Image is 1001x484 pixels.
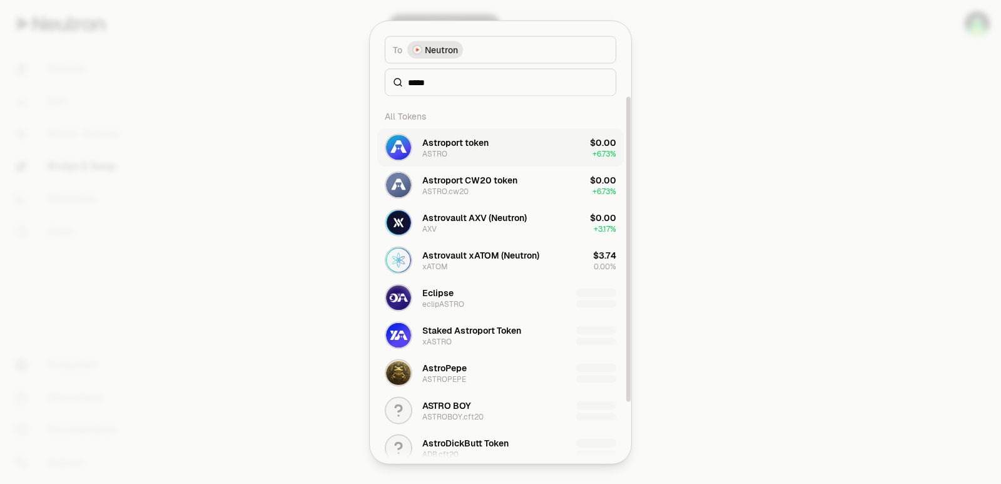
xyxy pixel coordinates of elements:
[422,286,454,299] div: Eclipse
[422,261,448,271] div: xATOM
[422,299,464,309] div: eclipASTRO
[377,391,624,429] button: ASTRO BOYASTROBOY.cft20
[592,186,616,196] span: + 6.73%
[386,135,411,160] img: ASTRO Logo
[386,285,411,310] img: eclipASTRO Logo
[594,224,616,234] span: + 3.17%
[422,211,527,224] div: Astrovault AXV (Neutron)
[594,261,616,271] span: 0.00%
[377,316,624,354] button: xASTRO LogoStaked Astroport TokenxASTRO
[422,148,447,158] div: ASTRO
[592,148,616,158] span: + 6.73%
[422,449,459,459] div: ADB.cft20
[393,43,402,56] span: To
[422,399,471,411] div: ASTRO BOY
[386,172,411,197] img: ASTRO.cw20 Logo
[377,241,624,279] button: xATOM LogoAstrovault xATOM (Neutron)xATOM$3.740.00%
[422,186,469,196] div: ASTRO.cw20
[422,249,539,261] div: Astrovault xATOM (Neutron)
[386,247,411,272] img: xATOM Logo
[377,128,624,166] button: ASTRO LogoAstroport tokenASTRO$0.00+6.73%
[377,279,624,316] button: eclipASTRO LogoEclipseeclipASTRO
[422,361,467,374] div: AstroPepe
[422,411,484,421] div: ASTROBOY.cft20
[422,173,517,186] div: Astroport CW20 token
[422,224,437,234] div: AXV
[590,211,616,224] div: $0.00
[385,36,616,63] button: ToNeutron LogoNeutron
[422,336,452,346] div: xASTRO
[386,322,411,348] img: xASTRO Logo
[593,249,616,261] div: $3.74
[422,436,509,449] div: AstroDickButt Token
[377,429,624,466] button: AstroDickButt TokenADB.cft20
[377,203,624,241] button: AXV LogoAstrovault AXV (Neutron)AXV$0.00+3.17%
[377,166,624,203] button: ASTRO.cw20 LogoAstroport CW20 tokenASTRO.cw20$0.00+6.73%
[422,374,466,384] div: ASTROPEPE
[590,136,616,148] div: $0.00
[590,173,616,186] div: $0.00
[414,46,421,53] img: Neutron Logo
[386,360,411,385] img: ASTROPEPE Logo
[386,210,411,235] img: AXV Logo
[377,354,624,391] button: ASTROPEPE LogoAstroPepeASTROPEPE
[425,43,458,56] span: Neutron
[377,103,624,128] div: All Tokens
[422,136,489,148] div: Astroport token
[422,324,521,336] div: Staked Astroport Token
